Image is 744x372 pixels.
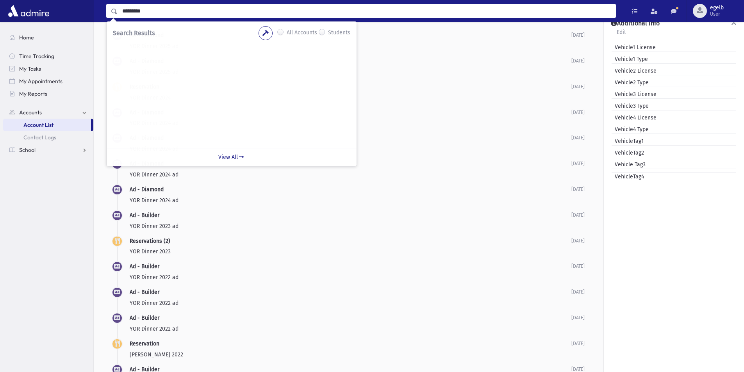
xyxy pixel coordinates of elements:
span: [DATE] [571,58,585,64]
p: YOR Dinner 2024 ad [130,196,571,205]
a: Time Tracking [3,50,93,62]
span: VehicleTag4 [612,173,644,181]
p: YOR Dinner 2022 ad [130,299,571,307]
a: School [3,144,93,156]
span: Home [19,34,34,41]
span: Vehicle3 License [612,90,657,98]
span: [DATE] [571,238,585,244]
span: Ad - Builder [130,289,159,295]
a: My Appointments [3,75,93,87]
span: Vehicle2 License [612,67,657,75]
label: Students [328,28,350,38]
span: [DATE] [571,315,585,320]
span: Vehicle4 License [612,114,657,122]
span: Vehicle3 Type [612,102,649,110]
span: [DATE] [571,263,585,269]
span: Account List [23,121,54,128]
span: Search Results [113,29,155,37]
span: [DATE] [571,341,585,346]
span: [DATE] [571,187,585,192]
span: [DATE] [571,135,585,141]
p: YOR Dinner 2023 ad [130,222,571,230]
span: [DATE] [571,84,585,89]
span: Vehicle2 Type [612,78,649,87]
p: YOR Dinner 2022 ad [130,273,571,281]
span: User [710,11,724,17]
a: Contact Logs [3,131,93,144]
span: Ad - Builder [130,263,159,270]
img: AdmirePro [6,3,51,19]
a: My Reports [3,87,93,100]
span: Contact Logs [23,134,56,141]
a: Account List [3,119,91,131]
span: My Reports [19,90,47,97]
span: Reservations (2) [130,238,170,244]
span: [DATE] [571,212,585,218]
p: YOR Dinner 2022 ad [130,325,571,333]
a: Accounts [3,106,93,119]
label: All Accounts [287,28,317,38]
button: Additional Info [610,20,738,28]
span: [DATE] [571,367,585,372]
span: Accounts [19,109,42,116]
a: View All [107,148,357,166]
span: Ad - Diamond [130,186,164,193]
span: Vehicle4 Type [612,125,649,133]
span: Ad - Builder [130,212,159,219]
span: egelb [710,5,724,11]
p: [PERSON_NAME] 2022 [130,351,571,359]
span: Reservation [130,340,159,347]
a: My Tasks [3,62,93,75]
span: [DATE] [571,161,585,166]
span: [DATE] [571,32,585,38]
h4: Additional Info [611,20,660,28]
span: [DATE] [571,110,585,115]
span: VehicleTag1 [612,137,644,145]
span: Vehicle Tag3 [612,160,646,169]
p: YOR Dinner 2023 [130,247,571,256]
span: My Appointments [19,78,62,85]
span: Time Tracking [19,53,54,60]
span: School [19,146,36,153]
input: Search [118,4,616,18]
span: Vehicle1 Type [612,55,648,63]
a: Edit [616,28,626,42]
span: Ad - Builder [130,315,159,321]
p: YOR Dinner 2024 ad [130,171,571,179]
span: Vehicle1 License [612,43,656,52]
a: Home [3,31,93,44]
span: My Tasks [19,65,41,72]
span: VehicleTag2 [612,149,644,157]
span: [DATE] [571,289,585,295]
